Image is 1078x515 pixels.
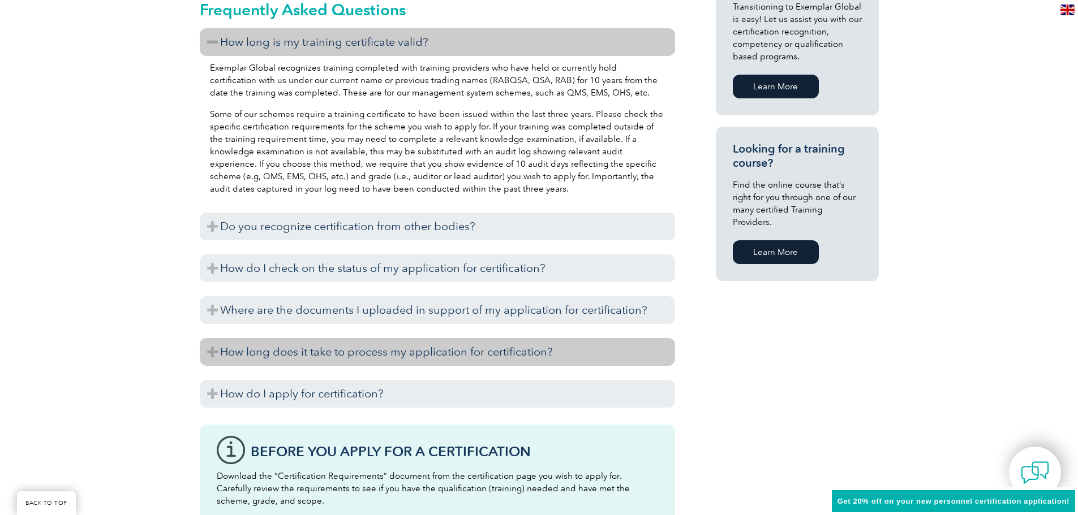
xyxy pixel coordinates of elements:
h2: Frequently Asked Questions [200,1,675,19]
p: Exemplar Global recognizes training completed with training providers who have held or currently ... [210,62,665,99]
a: Learn More [733,240,819,264]
img: en [1060,5,1075,15]
h3: Do you recognize certification from other bodies? [200,213,675,240]
h3: How long does it take to process my application for certification? [200,338,675,366]
p: Download the “Certification Requirements” document from the certification page you wish to apply ... [217,470,658,507]
a: BACK TO TOP [17,491,76,515]
h3: How do I apply for certification? [200,380,675,408]
h3: How do I check on the status of my application for certification? [200,254,675,282]
p: Some of our schemes require a training certificate to have been issued within the last three year... [210,108,665,195]
h3: Before You Apply For a Certification [251,444,658,458]
h3: How long is my training certificate valid? [200,28,675,56]
p: Find the online course that’s right for you through one of our many certified Training Providers. [733,179,862,228]
p: Transitioning to Exemplar Global is easy! Let us assist you with our certification recognition, c... [733,1,862,63]
h3: Looking for a training course? [733,142,862,170]
img: contact-chat.png [1021,458,1049,487]
span: Get 20% off on your new personnel certification application! [838,497,1070,505]
a: Learn More [733,75,819,98]
h3: Where are the documents I uploaded in support of my application for certification? [200,296,675,324]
